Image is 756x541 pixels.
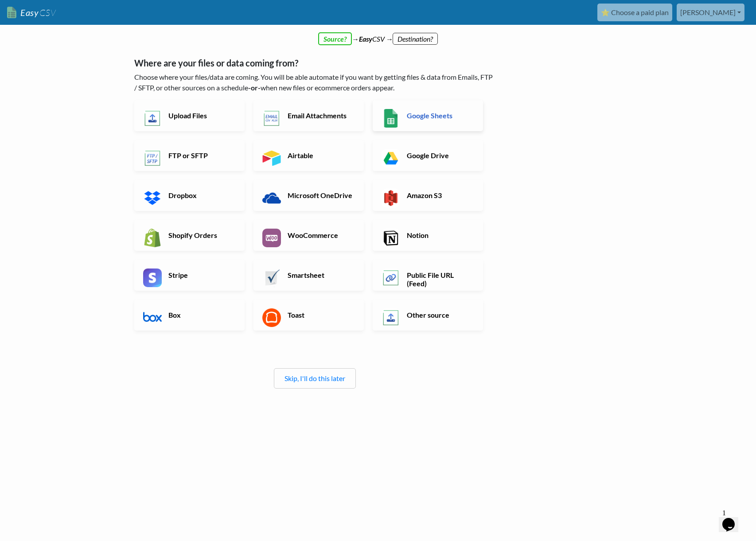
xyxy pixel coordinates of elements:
[597,4,672,21] a: ⭐ Choose a paid plan
[262,229,281,247] img: WooCommerce App & API
[373,140,483,171] a: Google Drive
[143,149,162,167] img: FTP or SFTP App & API
[7,4,56,22] a: EasyCSV
[677,4,744,21] a: [PERSON_NAME]
[382,269,400,287] img: Public File URL App & API
[405,151,474,160] h6: Google Drive
[285,111,355,120] h6: Email Attachments
[253,220,364,251] a: WooCommerce
[134,58,495,68] h5: Where are your files or data coming from?
[143,229,162,247] img: Shopify App & API
[166,231,236,239] h6: Shopify Orders
[125,25,631,44] div: → CSV →
[405,191,474,199] h6: Amazon S3
[382,229,400,247] img: Notion App & API
[405,271,474,288] h6: Public File URL (Feed)
[166,111,236,120] h6: Upload Files
[262,269,281,287] img: Smartsheet App & API
[248,83,261,92] b: -or-
[134,140,245,171] a: FTP or SFTP
[253,300,364,331] a: Toast
[262,109,281,128] img: Email New CSV or XLSX File App & API
[285,231,355,239] h6: WooCommerce
[166,271,236,279] h6: Stripe
[285,191,355,199] h6: Microsoft OneDrive
[262,149,281,167] img: Airtable App & API
[373,100,483,131] a: Google Sheets
[382,308,400,327] img: Other Source App & API
[382,109,400,128] img: Google Sheets App & API
[262,308,281,327] img: Toast App & API
[253,140,364,171] a: Airtable
[134,72,495,93] p: Choose where your files/data are coming. You will be able automate if you want by getting files &...
[253,260,364,291] a: Smartsheet
[134,180,245,211] a: Dropbox
[143,189,162,207] img: Dropbox App & API
[253,180,364,211] a: Microsoft OneDrive
[405,111,474,120] h6: Google Sheets
[284,374,345,382] a: Skip, I'll do this later
[719,506,747,532] iframe: chat widget
[166,191,236,199] h6: Dropbox
[134,300,245,331] a: Box
[373,220,483,251] a: Notion
[262,189,281,207] img: Microsoft OneDrive App & API
[285,271,355,279] h6: Smartsheet
[382,149,400,167] img: Google Drive App & API
[405,231,474,239] h6: Notion
[373,300,483,331] a: Other source
[382,189,400,207] img: Amazon S3 App & API
[143,269,162,287] img: Stripe App & API
[373,260,483,291] a: Public File URL (Feed)
[166,151,236,160] h6: FTP or SFTP
[134,100,245,131] a: Upload Files
[143,109,162,128] img: Upload Files App & API
[166,311,236,319] h6: Box
[285,151,355,160] h6: Airtable
[39,7,56,18] span: CSV
[405,311,474,319] h6: Other source
[373,180,483,211] a: Amazon S3
[134,220,245,251] a: Shopify Orders
[285,311,355,319] h6: Toast
[134,260,245,291] a: Stripe
[253,100,364,131] a: Email Attachments
[143,308,162,327] img: Box App & API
